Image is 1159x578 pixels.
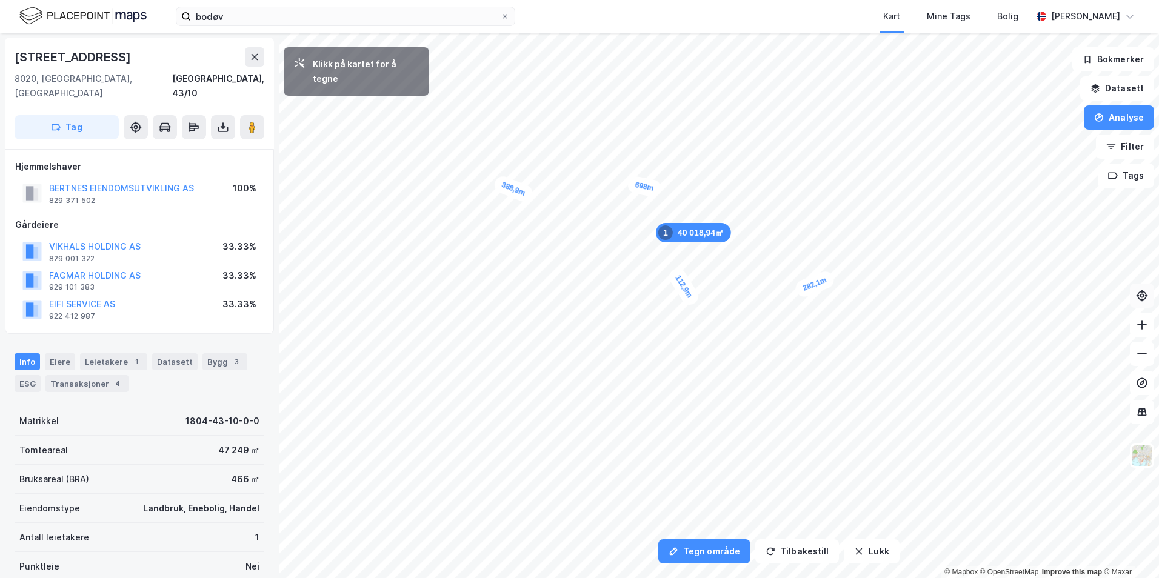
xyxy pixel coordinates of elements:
div: ESG [15,375,41,392]
div: Tomteareal [19,443,68,457]
div: Kontrollprogram for chat [1098,520,1159,578]
a: Mapbox [944,568,978,576]
button: Lukk [844,539,899,563]
div: [GEOGRAPHIC_DATA], 43/10 [172,71,264,101]
div: 1 [130,356,142,368]
div: Datasett [152,353,198,370]
img: logo.f888ab2527a4732fd821a326f86c7f29.svg [19,5,147,27]
div: 922 412 987 [49,311,95,321]
button: Analyse [1084,105,1154,130]
div: Klikk på kartet for å tegne [313,57,419,86]
input: Søk på adresse, matrikkel, gårdeiere, leietakere eller personer [191,7,500,25]
iframe: Chat Widget [1098,520,1159,578]
div: Map marker [492,174,535,204]
div: Bolig [997,9,1018,24]
div: 1804-43-10-0-0 [185,414,259,428]
div: 33.33% [222,239,256,254]
div: Punktleie [19,559,59,574]
div: 1 [255,530,259,545]
img: Z [1131,444,1154,467]
button: Bokmerker [1072,47,1154,71]
div: Map marker [793,269,836,299]
button: Filter [1096,135,1154,159]
div: [STREET_ADDRESS] [15,47,133,67]
div: [PERSON_NAME] [1051,9,1120,24]
button: Tag [15,115,119,139]
div: 829 001 322 [49,254,95,264]
div: Eiere [45,353,75,370]
div: Antall leietakere [19,530,89,545]
a: OpenStreetMap [980,568,1039,576]
div: Gårdeiere [15,218,264,232]
div: 4 [112,377,124,390]
button: Tilbakestill [755,539,839,563]
div: Map marker [626,175,662,198]
div: Hjemmelshaver [15,159,264,174]
div: 829 371 502 [49,196,95,205]
button: Tags [1098,164,1154,188]
div: Nei [245,559,259,574]
div: Map marker [666,265,701,308]
div: Landbruk, Enebolig, Handel [143,501,259,516]
div: 1 [658,225,673,240]
div: 100% [233,181,256,196]
a: Improve this map [1042,568,1102,576]
div: 47 249 ㎡ [218,443,259,457]
div: 8020, [GEOGRAPHIC_DATA], [GEOGRAPHIC_DATA] [15,71,172,101]
div: Mine Tags [927,9,970,24]
div: Info [15,353,40,370]
div: Kart [883,9,900,24]
div: Matrikkel [19,414,59,428]
div: 33.33% [222,297,256,311]
div: Transaksjoner [45,375,129,392]
button: Datasett [1080,76,1154,101]
button: Tegn område [658,539,750,563]
div: Leietakere [80,353,147,370]
div: 929 101 383 [49,282,95,292]
div: Map marker [656,223,731,242]
div: 3 [230,356,242,368]
div: Eiendomstype [19,501,80,516]
div: 33.33% [222,268,256,283]
div: 466 ㎡ [231,472,259,487]
div: Bruksareal (BRA) [19,472,89,487]
div: Bygg [202,353,247,370]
